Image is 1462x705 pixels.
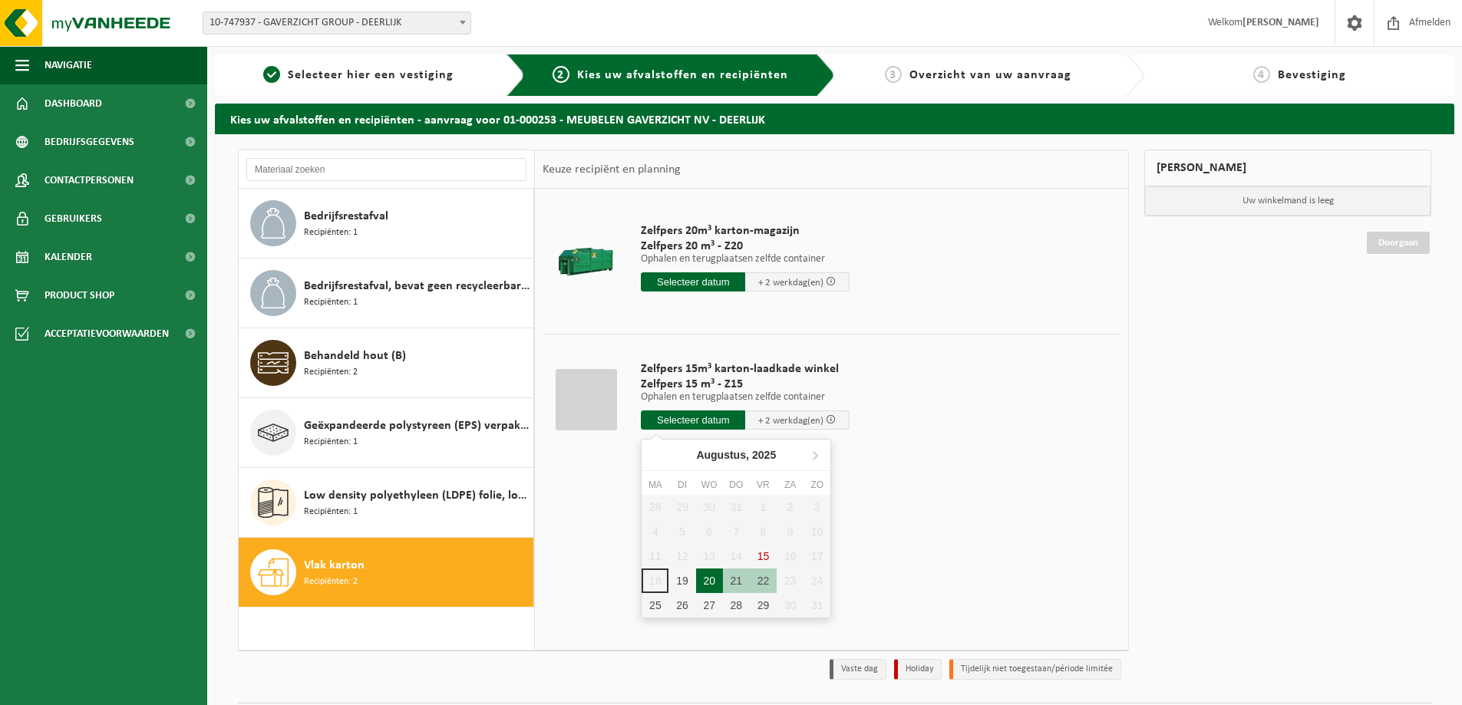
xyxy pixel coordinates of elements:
span: Bedrijfsgegevens [45,123,134,161]
div: 26 [668,593,695,618]
div: 27 [696,593,723,618]
span: + 2 werkdag(en) [758,278,823,288]
div: wo [696,477,723,493]
div: zo [804,477,830,493]
span: Product Shop [45,276,114,315]
span: 10-747937 - GAVERZICHT GROUP - DEERLIJK [203,12,471,35]
span: + 2 werkdag(en) [758,416,823,426]
span: Gebruikers [45,199,102,238]
span: Acceptatievoorwaarden [45,315,169,353]
span: Low density polyethyleen (LDPE) folie, los, naturel [304,486,530,505]
p: Ophalen en terugplaatsen zelfde container [641,392,850,403]
div: 29 [750,593,777,618]
span: Geëxpandeerde polystyreen (EPS) verpakking (< 1 m² per stuk), recycleerbaar [304,417,530,435]
div: 20 [696,568,723,593]
span: Recipiënten: 1 [304,295,358,310]
div: 21 [723,568,750,593]
li: Holiday [894,659,942,680]
div: Augustus, [690,443,782,467]
span: 4 [1253,66,1270,83]
span: Bedrijfsrestafval [304,207,388,226]
span: Contactpersonen [45,161,134,199]
div: 22 [750,568,777,593]
a: Doorgaan [1367,232,1430,254]
p: Ophalen en terugplaatsen zelfde container [641,254,850,265]
button: Vlak karton Recipiënten: 2 [239,538,534,607]
div: za [777,477,804,493]
input: Selecteer datum [641,410,745,430]
span: Recipiënten: 2 [304,365,358,380]
div: 25 [642,593,668,618]
span: Recipiënten: 1 [304,435,358,450]
div: 28 [723,593,750,618]
h2: Kies uw afvalstoffen en recipiënten - aanvraag voor 01-000253 - MEUBELEN GAVERZICHT NV - DEERLIJK [215,104,1454,133]
li: Tijdelijk niet toegestaan/période limitée [949,659,1121,680]
button: Low density polyethyleen (LDPE) folie, los, naturel Recipiënten: 1 [239,468,534,538]
input: Selecteer datum [641,272,745,292]
div: do [723,477,750,493]
span: 2 [553,66,569,83]
span: Bevestiging [1278,69,1346,81]
span: Kies uw afvalstoffen en recipiënten [577,69,788,81]
p: Uw winkelmand is leeg [1145,186,1431,216]
div: vr [750,477,777,493]
button: Behandeld hout (B) Recipiënten: 2 [239,328,534,398]
span: Zelfpers 15 m³ - Z15 [641,377,850,392]
span: Zelfpers 15m³ karton-laadkade winkel [641,361,850,377]
div: Keuze recipiënt en planning [535,150,688,189]
span: Behandeld hout (B) [304,347,406,365]
span: 10-747937 - GAVERZICHT GROUP - DEERLIJK [203,12,470,34]
span: Recipiënten: 1 [304,505,358,519]
span: Recipiënten: 2 [304,575,358,589]
span: Bedrijfsrestafval, bevat geen recycleerbare fracties, verbrandbaar na verkleining [304,277,530,295]
span: 1 [263,66,280,83]
span: Dashboard [45,84,102,123]
input: Materiaal zoeken [246,158,526,181]
a: 1Selecteer hier een vestiging [223,66,494,84]
div: ma [642,477,668,493]
button: Bedrijfsrestafval Recipiënten: 1 [239,189,534,259]
span: Overzicht van uw aanvraag [909,69,1071,81]
button: Bedrijfsrestafval, bevat geen recycleerbare fracties, verbrandbaar na verkleining Recipiënten: 1 [239,259,534,328]
span: Kalender [45,238,92,276]
i: 2025 [752,450,776,460]
span: Vlak karton [304,556,365,575]
button: Geëxpandeerde polystyreen (EPS) verpakking (< 1 m² per stuk), recycleerbaar Recipiënten: 1 [239,398,534,468]
span: 3 [885,66,902,83]
div: [PERSON_NAME] [1144,150,1431,186]
span: Zelfpers 20m³ karton-magazijn [641,223,850,239]
span: Recipiënten: 1 [304,226,358,240]
div: di [668,477,695,493]
div: 19 [668,568,695,593]
span: Navigatie [45,46,92,84]
span: Zelfpers 20 m³ - Z20 [641,239,850,254]
span: Selecteer hier een vestiging [288,69,454,81]
li: Vaste dag [830,659,886,680]
strong: [PERSON_NAME] [1243,17,1319,28]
